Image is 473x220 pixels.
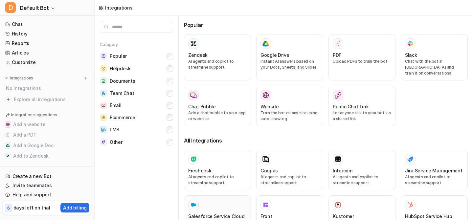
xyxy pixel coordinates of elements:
[188,213,244,220] h3: Salesforce Service Cloud
[184,137,468,144] h3: All Integrations
[333,174,391,186] p: AI agents and copilot to streamline support
[100,99,173,111] button: EmailEmail
[100,62,173,75] button: HelpdeskHelpdesk
[262,41,269,47] img: Google Drive
[3,75,35,81] button: Integrations
[13,204,50,211] p: days left on trial
[190,202,197,208] img: Salesforce Service Cloud
[260,52,289,58] h3: Google Drive
[188,103,216,110] h3: Chat Bubble
[184,21,468,29] h3: Popular
[188,58,247,70] p: AI agents and copilot to streamline support
[5,2,16,13] span: D
[262,92,269,99] img: Website
[6,143,10,147] img: Add a Google Doc
[100,65,107,72] img: Helpdesk
[260,110,319,122] p: Train the bot on any site using auto-crawling
[100,139,107,145] img: Other
[20,3,49,12] span: Default Bot
[260,213,272,220] h3: Front
[407,40,414,47] img: Slack
[83,76,88,80] img: menu_add.svg
[405,174,463,186] p: AI agents and copilot to streamline support
[333,110,391,122] p: Let anyone talk to your bot via a shared link
[110,126,119,133] span: LMS
[188,110,247,122] p: Add a chat bubble to your app or website
[328,86,395,126] button: Public Chat LinkLet anyone talk to your bot via a shared link
[333,167,352,174] h3: Intercom
[333,58,391,64] p: Upload PDFs to train the bot
[100,87,173,99] button: Team ChatTeam Chat
[401,150,468,190] button: Jira Service ManagementAI agents and copilot to streamline support
[262,202,269,208] img: Front
[3,190,92,199] a: Help and support
[4,83,92,94] div: No integrations
[256,34,323,80] button: Google DriveGoogle DriveInstant AI answers based on your Docs, Sheets, and Slides
[333,213,354,220] h3: Kustomer
[405,52,417,58] h3: Slack
[333,103,369,110] h3: Public Chat Link
[3,39,92,48] a: Reports
[335,202,341,208] img: Kustomer
[100,126,107,133] img: LMS
[6,122,10,126] img: Add a website
[110,102,122,109] span: Email
[3,151,92,161] button: Add to ZendeskAdd to Zendesk
[100,50,173,62] button: PopularPopular
[100,77,107,84] img: Documents
[105,4,133,11] div: Integrations
[407,202,414,208] img: HubSpot Service Hub
[260,167,278,174] h3: Gorgias
[63,204,87,211] p: Add billing
[260,103,279,110] h3: Website
[3,119,92,130] button: Add a websiteAdd a website
[184,150,251,190] button: FreshdeskAI agents and copilot to streamline support
[6,154,10,158] img: Add to Zendesk
[188,167,211,174] h3: Freshdesk
[11,112,57,118] p: Integration suggestions
[3,29,92,38] a: History
[5,96,12,103] img: explore all integrations
[184,34,251,80] button: ZendeskAI agents and copilot to streamline support
[328,150,395,190] button: IntercomAI agents and copilot to streamline support
[110,65,131,72] span: Helpdesk
[333,52,341,58] h3: PDF
[3,95,92,104] a: Explore all integrations
[260,58,319,70] p: Instant AI answers based on your Docs, Sheets, and Slides
[110,139,123,145] span: Other
[14,94,89,105] span: Explore all integrations
[100,111,173,123] button: EcommerceEcommerce
[3,181,92,190] a: Invite teammates
[184,86,251,126] button: Chat BubbleAdd a chat bubble to your app or website
[401,34,468,80] button: SlackSlackChat with the bot in [GEOGRAPHIC_DATA] and train it on conversations
[3,140,92,151] button: Add a Google DocAdd a Google Doc
[328,34,395,80] button: PDFPDFUpload PDFs to train the bot
[100,123,173,136] button: LMSLMS
[6,133,10,137] img: Add a PDF
[100,136,173,148] button: OtherOther
[260,174,319,186] p: AI agents and copilot to streamline support
[405,213,452,220] h3: HubSpot Service Hub
[110,90,134,97] span: Team Chat
[100,53,107,60] img: Popular
[60,203,89,212] button: Add billing
[10,76,33,81] p: Integrations
[3,130,92,140] button: Add a PDFAdd a PDF
[256,86,323,126] button: WebsiteWebsiteTrain the bot on any site using auto-crawling
[188,52,208,58] h3: Zendesk
[188,174,247,186] p: AI agents and copilot to streamline support
[100,102,107,109] img: Email
[3,172,92,181] a: Create a new Bot
[110,114,135,121] span: Ecommerce
[110,53,127,59] span: Popular
[405,58,463,76] p: Chat with the bot in [GEOGRAPHIC_DATA] and train it on conversations
[100,75,173,87] button: DocumentsDocuments
[3,20,92,29] a: Chat
[405,167,462,174] h3: Jira Service Management
[7,205,10,211] p: 6
[100,114,107,121] img: Ecommerce
[100,90,107,97] img: Team Chat
[256,150,323,190] button: GorgiasAI agents and copilot to streamline support
[3,48,92,57] a: Articles
[100,42,173,47] h5: Category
